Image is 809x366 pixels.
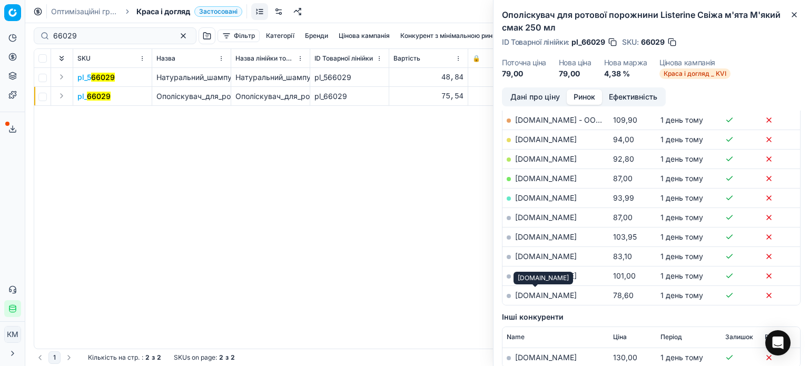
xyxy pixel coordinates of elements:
[63,351,75,364] button: Go to next page
[502,8,801,34] h2: Ополіскувач для ротової порожнини Listerine Свіжа м'ята М'який смак 250 мл
[156,73,439,82] span: Натуральний_шампунь_Mayur_від_випадіння_волосся_з_олією_аргани_200_мл
[765,333,785,341] span: Promo
[515,291,577,300] a: [DOMAIN_NAME]
[55,90,68,102] button: Expand
[613,174,633,183] span: 87,00
[218,29,260,42] button: Фільтр
[514,272,573,284] div: [DOMAIN_NAME]
[156,92,451,101] span: Ополіскувач_для_ротової_порожнини_Listerine_Свіжа_м'ята_М'який_смак_250_мл
[567,90,602,105] button: Ринок
[613,115,637,124] span: 109,90
[660,174,703,183] span: 1 день тому
[613,232,637,241] span: 103,95
[515,232,577,241] a: [DOMAIN_NAME]
[77,72,115,83] span: pl_5
[136,6,242,17] span: Краса і доглядЗастосовані
[219,353,223,362] strong: 2
[77,91,111,102] span: pl_
[502,38,569,46] span: ID Товарної лінійки :
[91,73,115,82] mark: 66029
[301,29,332,42] button: Бренди
[396,29,536,42] button: Конкурент з мінімальною ринковою ціною
[660,135,703,144] span: 1 день тому
[231,353,235,362] strong: 2
[55,71,68,83] button: Expand
[502,312,801,322] h5: Інші конкуренти
[157,353,161,362] strong: 2
[515,353,577,362] a: [DOMAIN_NAME]
[262,29,299,42] button: Категорії
[235,91,305,102] div: Ополіскувач_для_ротової_порожнини_Listerine_Свіжа_м'ята_М'який_смак_250_мл
[53,31,169,41] input: Пошук по SKU або назві
[660,271,703,280] span: 1 день тому
[515,135,577,144] a: [DOMAIN_NAME]
[34,351,46,364] button: Go to previous page
[393,72,463,83] div: 48,84
[660,115,703,124] span: 1 день тому
[659,68,731,79] span: Краса і догляд _ KVI
[613,333,627,341] span: Ціна
[174,353,217,362] span: SKUs on page :
[613,353,637,362] span: 130,00
[660,291,703,300] span: 1 день тому
[235,72,305,83] div: Натуральний_шампунь_Mayur_від_випадіння_волосся_з_олією_аргани_200_мл
[559,59,591,66] dt: Нова ціна
[515,213,577,222] a: [DOMAIN_NAME]
[604,68,647,79] dd: 4,38 %
[660,333,682,341] span: Період
[502,68,546,79] dd: 79,00
[314,72,384,83] div: pl_566029
[515,271,577,280] a: [DOMAIN_NAME]
[613,252,632,261] span: 83,10
[51,6,119,17] a: Оптимізаційні групи
[472,54,480,63] span: 🔒
[507,333,525,341] span: Name
[77,54,91,63] span: SKU
[515,174,577,183] a: [DOMAIN_NAME]
[51,6,242,17] nav: breadcrumb
[725,333,753,341] span: Залишок
[613,213,633,222] span: 87,00
[660,193,703,202] span: 1 день тому
[660,213,703,222] span: 1 день тому
[393,91,463,102] div: 75,54
[77,72,115,83] button: pl_566029
[515,154,577,163] a: [DOMAIN_NAME]
[602,90,664,105] button: Ефективність
[235,54,295,63] span: Назва лінійки товарів
[504,90,567,105] button: Дані про ціну
[613,135,634,144] span: 94,00
[613,154,634,163] span: 92,80
[660,232,703,241] span: 1 день тому
[225,353,229,362] strong: з
[145,353,150,362] strong: 2
[334,29,394,42] button: Цінова кампанія
[314,54,373,63] span: ID Товарної лінійки
[194,6,242,17] span: Застосовані
[88,353,140,362] span: Кількість на стр.
[660,252,703,261] span: 1 день тому
[515,193,577,202] a: [DOMAIN_NAME]
[515,252,577,261] a: [DOMAIN_NAME]
[393,54,420,63] span: Вартість
[55,52,68,65] button: Expand all
[87,92,111,101] mark: 66029
[156,54,175,63] span: Назва
[48,351,61,364] button: 1
[34,351,75,364] nav: pagination
[4,326,21,343] button: КM
[660,353,703,362] span: 1 день тому
[559,68,591,79] dd: 79,00
[659,59,731,66] dt: Цінова кампанія
[613,193,634,202] span: 93,99
[660,154,703,163] span: 1 день тому
[765,330,791,355] div: Open Intercom Messenger
[571,37,605,47] span: pl_66029
[613,271,636,280] span: 101,00
[604,59,647,66] dt: Нова маржа
[622,38,639,46] span: SKU :
[515,115,654,124] a: [DOMAIN_NAME] - ООО «Эпицентр К»
[77,91,111,102] button: pl_66029
[613,291,634,300] span: 78,60
[641,37,665,47] span: 66029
